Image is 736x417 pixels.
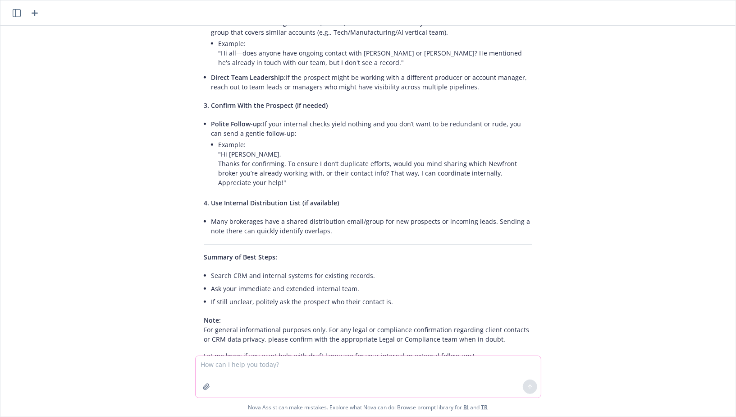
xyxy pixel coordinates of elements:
[211,73,286,82] span: Direct Team Leadership:
[204,316,221,324] span: Note:
[204,101,328,110] span: 3. Confirm With the Prospect (if needed)
[219,149,532,187] p: "Hi [PERSON_NAME], Thanks for confirming. To ensure I don’t duplicate efforts, would you mind sha...
[204,351,532,361] p: Let me know if you want help with draft language for your internal or external follow-ups!
[219,37,532,69] li: Example:
[211,215,532,237] li: Many brokerages have a shared distribution email/group for new prospects or incoming leads. Sendi...
[211,120,263,128] span: Polite Follow-up:
[481,403,488,411] a: TR
[211,117,532,191] li: If your internal checks yield nothing and you don’t want to be redundant or rude, you can send a ...
[211,269,532,282] li: Search CRM and internal systems for existing records.
[219,138,532,189] li: Example:
[211,16,532,71] li: Use Slack, Teams, or email to reach out to your direct team or the broader group that covers simi...
[211,282,532,295] li: Ask your immediate and extended internal team.
[211,295,532,308] li: If still unclear, politely ask the prospect who their contact is.
[204,199,339,207] span: 4. Use Internal Distribution List (if available)
[464,403,469,411] a: BI
[4,398,732,417] span: Nova Assist can make mistakes. Explore what Nova can do: Browse prompt library for and
[204,315,532,344] p: For general informational purposes only. For any legal or compliance confirmation regarding clien...
[219,48,532,67] p: "Hi all—does anyone have ongoing contact with [PERSON_NAME] or [PERSON_NAME]? He mentioned he's a...
[204,253,278,261] span: Summary of Best Steps:
[211,71,532,93] li: If the prospect might be working with a different producer or account manager, reach out to team ...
